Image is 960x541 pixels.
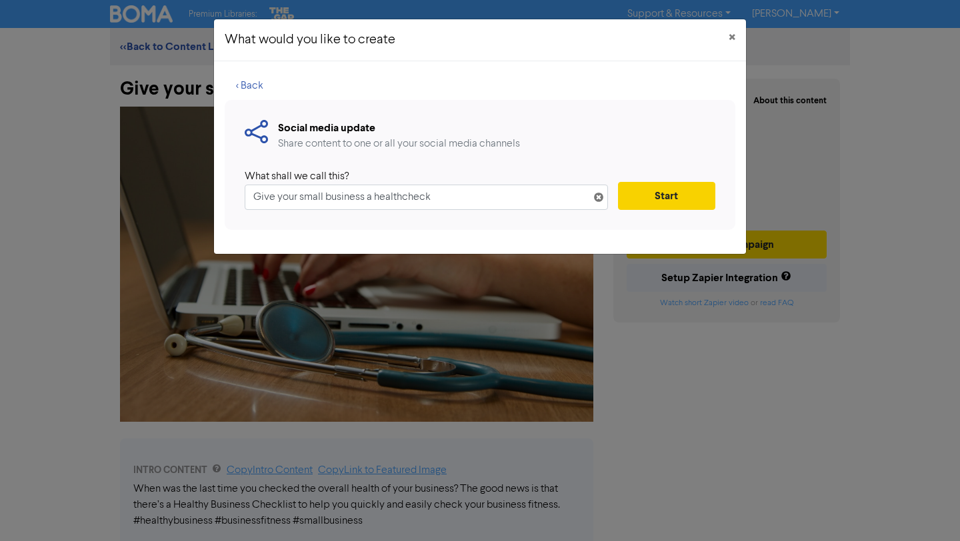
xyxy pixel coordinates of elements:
[618,182,715,210] button: Start
[278,120,520,136] div: Social media update
[893,477,960,541] iframe: Chat Widget
[718,19,746,57] button: Close
[729,28,735,48] span: ×
[278,136,520,152] div: Share content to one or all your social media channels
[225,72,275,100] button: < Back
[225,30,395,50] h5: What would you like to create
[245,169,598,185] div: What shall we call this?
